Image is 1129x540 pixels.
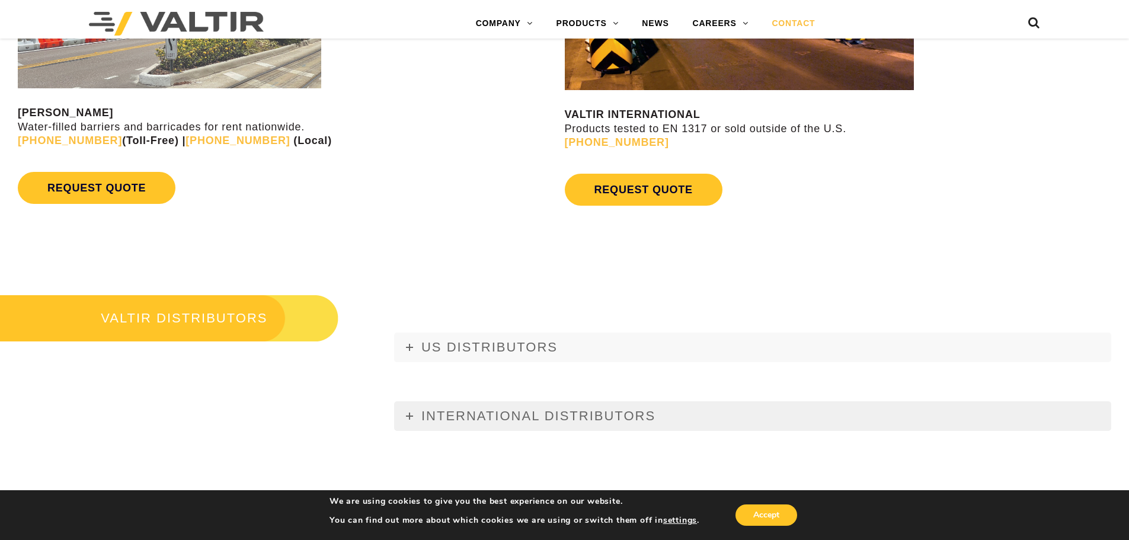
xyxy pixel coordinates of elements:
p: We are using cookies to give you the best experience on our website. [330,496,699,507]
a: PRODUCTS [545,12,631,36]
a: REQUEST QUOTE [565,174,722,206]
strong: VALTIR INTERNATIONAL [565,108,701,120]
a: [PHONE_NUMBER] [565,136,669,148]
button: settings [663,515,697,526]
a: US DISTRIBUTORS [394,333,1111,362]
a: CAREERS [681,12,760,36]
button: Accept [735,504,797,526]
a: INTERNATIONAL DISTRIBUTORS [394,401,1111,431]
img: Valtir [89,12,264,36]
span: INTERNATIONAL DISTRIBUTORS [421,408,655,423]
a: COMPANY [464,12,545,36]
a: CONTACT [760,12,827,36]
p: Water-filled barriers and barricades for rent nationwide. [18,106,562,148]
strong: (Toll-Free) | [18,135,185,146]
a: NEWS [630,12,680,36]
a: [PHONE_NUMBER] [185,135,290,146]
span: US DISTRIBUTORS [421,340,558,354]
strong: [PERSON_NAME] [18,107,113,119]
strong: (Local) [293,135,332,146]
a: [PHONE_NUMBER] [18,135,122,146]
p: You can find out more about which cookies we are using or switch them off in . [330,515,699,526]
a: REQUEST QUOTE [18,172,175,204]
